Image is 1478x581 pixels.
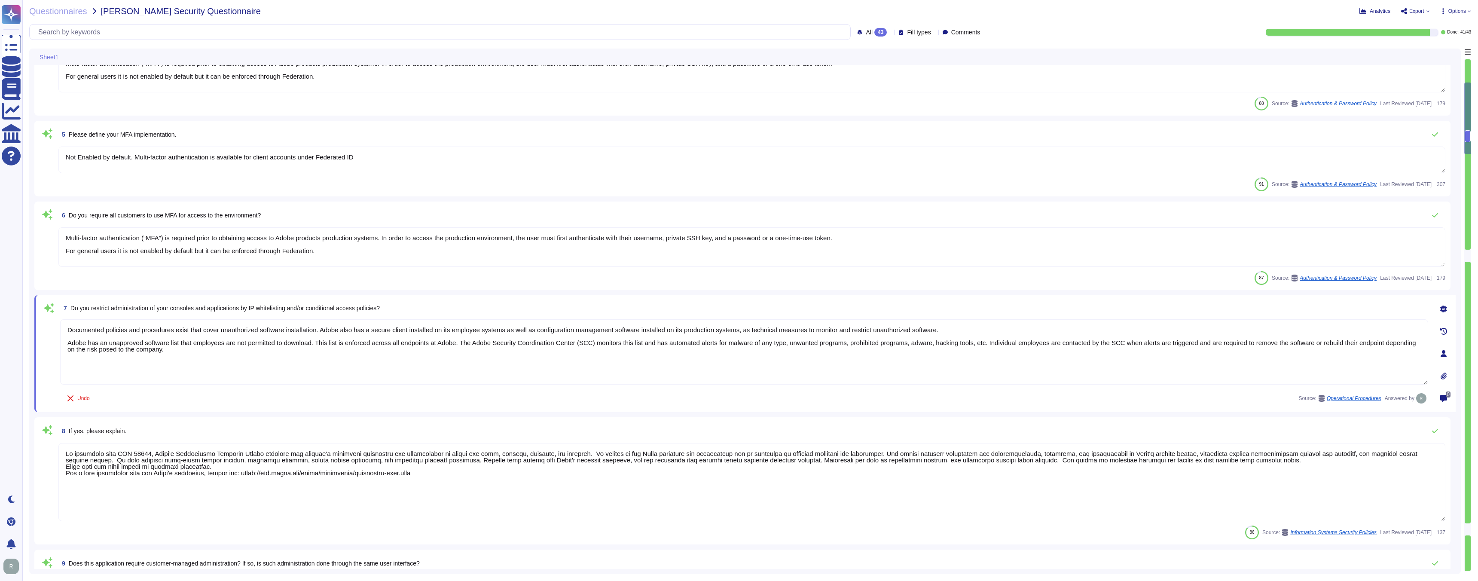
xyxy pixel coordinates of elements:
[101,7,261,15] span: [PERSON_NAME] Security Questionnaire
[1272,181,1377,188] span: Source:
[1446,391,1451,398] span: 0
[1448,9,1466,14] span: Options
[1435,530,1445,535] span: 137
[1259,101,1264,106] span: 88
[1300,275,1377,281] span: Authentication & Password Policy
[1380,182,1432,187] span: Last Reviewed [DATE]
[58,560,65,566] span: 9
[1359,8,1390,15] button: Analytics
[1300,182,1377,187] span: Authentication & Password Policy
[1370,9,1390,14] span: Analytics
[60,319,1428,385] textarea: Documented policies and procedures exist that cover unauthorized software installation. Adobe als...
[58,212,65,218] span: 6
[874,28,887,37] div: 43
[34,24,850,40] input: Search by keywords
[1435,101,1445,106] span: 179
[3,559,19,574] img: user
[58,131,65,138] span: 5
[40,54,58,60] span: Sheet1
[1272,100,1377,107] span: Source:
[58,443,1445,521] textarea: Lo ipsumdolo sita CON 58644, Adipi'e Seddoeiusmo Temporin Utlabo etdolore mag aliquae'a minimveni...
[866,29,873,35] span: All
[29,7,87,15] span: Questionnaires
[1447,30,1459,34] span: Done:
[951,29,980,35] span: Comments
[58,147,1445,173] textarea: Not Enabled by default. Multi-factor authentication is available for client accounts under Federa...
[70,305,380,312] span: Do you restrict administration of your consoles and applications by IP whitelisting and/or condit...
[1259,182,1264,187] span: 91
[1435,182,1445,187] span: 307
[907,29,931,35] span: Fill types
[1380,275,1432,281] span: Last Reviewed [DATE]
[58,428,65,434] span: 8
[1409,9,1424,14] span: Export
[1460,30,1471,34] span: 41 / 43
[1249,530,1254,535] span: 86
[1259,275,1264,280] span: 87
[1380,101,1432,106] span: Last Reviewed [DATE]
[1300,101,1377,106] span: Authentication & Password Policy
[58,53,1445,92] textarea: Multi-factor authentication (“MFA”) is required prior to obtaining access to Adobe products produ...
[69,131,177,138] span: Please define your MFA implementation.
[1435,275,1445,281] span: 179
[1416,393,1426,404] img: user
[60,305,67,311] span: 7
[58,227,1445,267] textarea: Multi-factor authentication (“MFA”) is required prior to obtaining access to Adobe products produ...
[69,212,261,219] span: Do you require all customers to use MFA for access to the environment?
[2,557,25,576] button: user
[1272,275,1377,281] span: Source:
